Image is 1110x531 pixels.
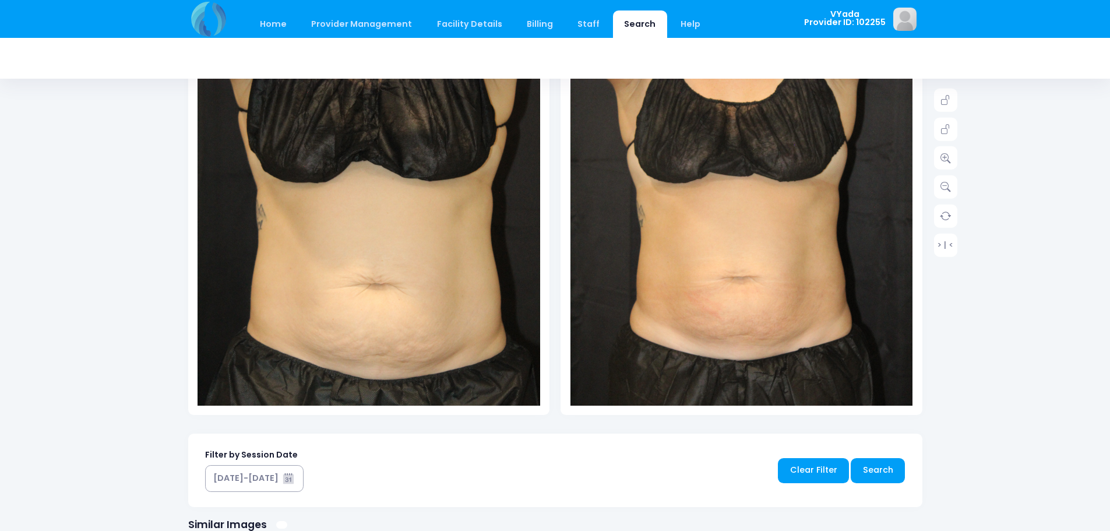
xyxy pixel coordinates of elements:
[804,10,886,27] span: VYada Provider ID: 102255
[934,233,957,256] a: > | <
[249,10,298,38] a: Home
[205,449,298,461] label: Filter by Session Date
[851,458,905,483] a: Search
[893,8,917,31] img: image
[425,10,513,38] a: Facility Details
[669,10,711,38] a: Help
[300,10,424,38] a: Provider Management
[188,519,267,531] h1: Similar Images
[566,10,611,38] a: Staff
[213,472,279,484] div: [DATE]-[DATE]
[613,10,667,38] a: Search
[778,458,849,483] a: Clear Filter
[515,10,564,38] a: Billing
